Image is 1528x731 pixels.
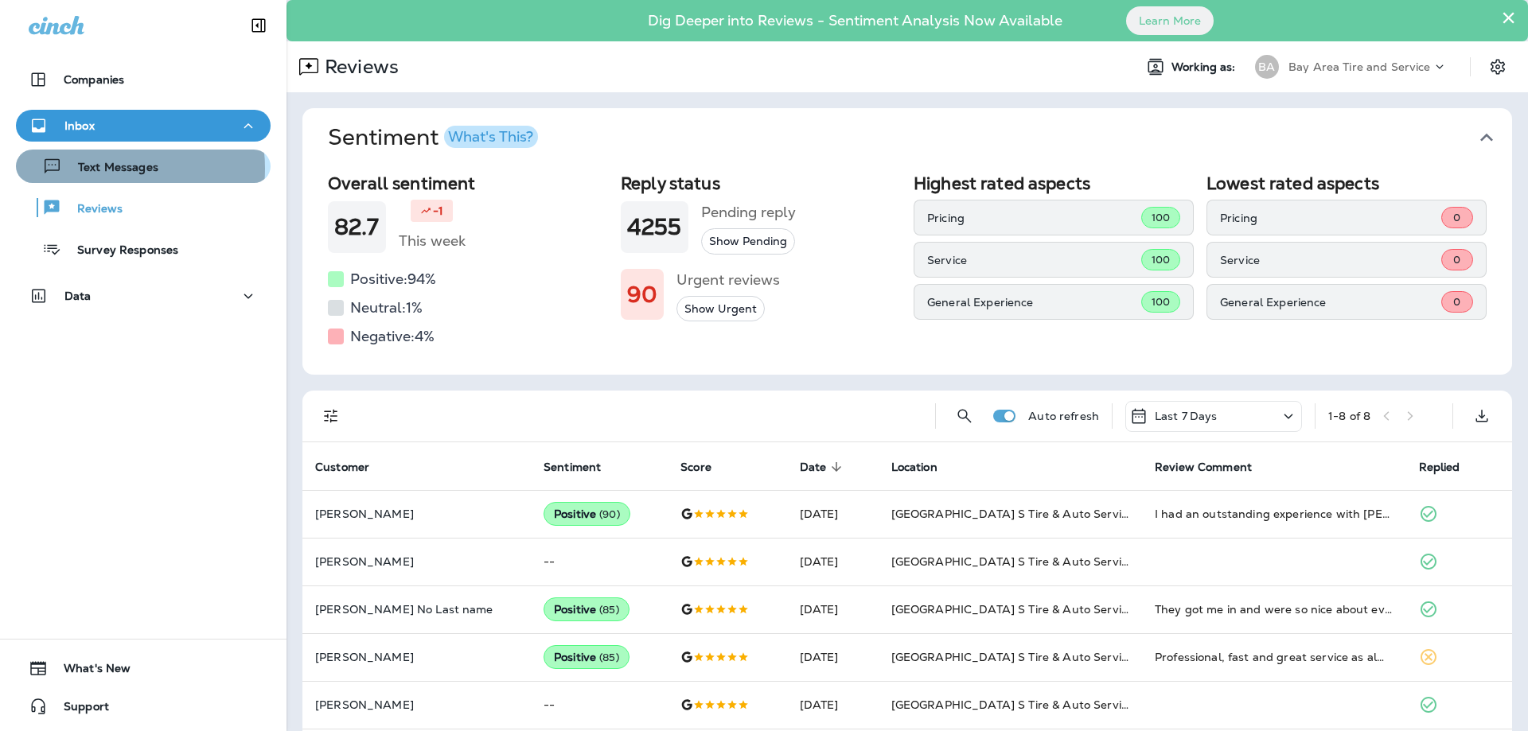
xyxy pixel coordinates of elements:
span: Sentiment [544,460,622,474]
button: What's New [16,652,271,684]
span: Support [48,700,109,719]
p: [PERSON_NAME] [315,698,518,711]
button: Survey Responses [16,232,271,266]
div: Positive [544,645,630,669]
span: 100 [1152,253,1170,266]
span: 100 [1152,295,1170,309]
p: Text Messages [62,161,158,176]
button: What's This? [444,126,538,148]
td: [DATE] [787,681,879,729]
button: Data [16,280,271,312]
span: 0 [1453,211,1460,224]
h1: 82.7 [334,214,380,240]
button: Filters [315,400,347,432]
td: [DATE] [787,490,879,538]
span: Location [891,460,958,474]
div: What's This? [448,130,533,144]
p: Last 7 Days [1155,410,1218,422]
h1: 90 [627,282,657,308]
div: I had an outstanding experience with Joe at Bay Area Point Tires. When a tire on my car completel... [1155,506,1393,522]
p: Service [927,254,1141,266]
span: [GEOGRAPHIC_DATA] S Tire & Auto Service [891,507,1133,521]
p: Survey Responses [61,243,178,259]
p: [PERSON_NAME] [315,507,518,520]
span: Score [680,461,711,474]
span: Working as: [1171,60,1239,74]
span: 0 [1453,295,1460,309]
div: SentimentWhat's This? [302,167,1512,375]
button: Collapse Sidebar [236,10,281,41]
h1: Sentiment [328,124,538,151]
h5: Urgent reviews [676,267,780,293]
p: Pricing [1220,212,1441,224]
button: Learn More [1126,6,1214,35]
div: 1 - 8 of 8 [1328,410,1370,422]
span: 100 [1152,211,1170,224]
p: Inbox [64,119,95,132]
div: Positive [544,597,630,621]
button: Search Reviews [949,400,980,432]
p: Reviews [61,202,123,217]
button: Inbox [16,110,271,142]
span: ( 85 ) [599,603,619,616]
button: Settings [1483,52,1512,81]
span: [GEOGRAPHIC_DATA] S Tire & Auto Service [891,554,1133,569]
span: ( 85 ) [599,651,619,664]
span: Location [891,461,937,474]
span: Customer [315,461,369,474]
div: Positive [544,502,630,526]
span: Replied [1419,460,1481,474]
span: Date [800,461,827,474]
h5: Neutral: 1 % [350,295,423,321]
button: Companies [16,64,271,95]
button: Support [16,690,271,722]
button: Reviews [16,191,271,224]
td: -- [531,538,668,585]
span: [GEOGRAPHIC_DATA] S Tire & Auto Service [891,602,1133,616]
span: What's New [48,662,131,681]
p: Service [1220,254,1441,266]
button: Close [1501,5,1516,30]
p: Pricing [927,212,1141,224]
td: -- [531,681,668,729]
h5: This week [399,228,466,254]
span: Review Comment [1155,460,1273,474]
p: General Experience [1220,296,1441,309]
span: Sentiment [544,461,601,474]
button: Export as CSV [1466,400,1498,432]
p: Data [64,290,92,302]
p: Reviews [318,55,399,79]
h2: Highest rated aspects [914,173,1194,193]
span: Customer [315,460,390,474]
span: ( 90 ) [599,507,620,521]
div: BA [1255,55,1279,79]
h5: Negative: 4 % [350,324,435,349]
span: [GEOGRAPHIC_DATA] S Tire & Auto Service [891,650,1133,664]
h2: Reply status [621,173,901,193]
button: Text Messages [16,150,271,183]
td: [DATE] [787,538,879,585]
p: -1 [433,203,443,219]
p: Companies [64,73,124,86]
p: Auto refresh [1028,410,1099,422]
p: General Experience [927,296,1141,309]
span: Score [680,460,732,474]
h2: Overall sentiment [328,173,608,193]
span: 0 [1453,253,1460,266]
div: They got me in and were so nice about everything! will definitely go back! [1155,601,1393,617]
span: Date [800,460,848,474]
button: SentimentWhat's This? [315,108,1525,167]
p: [PERSON_NAME] No Last name [315,603,518,616]
span: Review Comment [1155,461,1252,474]
h5: Positive: 94 % [350,266,436,292]
h5: Pending reply [701,200,796,225]
span: Replied [1419,461,1460,474]
p: [PERSON_NAME] [315,651,518,663]
div: Professional, fast and great service as always! [1155,649,1393,665]
p: Bay Area Tire and Service [1288,60,1431,73]
td: [DATE] [787,585,879,633]
p: [PERSON_NAME] [315,555,518,568]
h1: 4255 [627,214,682,240]
h2: Lowest rated aspects [1206,173,1487,193]
p: Dig Deeper into Reviews - Sentiment Analysis Now Available [602,18,1109,23]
